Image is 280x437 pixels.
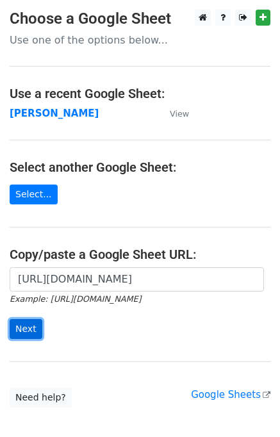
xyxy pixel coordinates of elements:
h3: Choose a Google Sheet [10,10,270,28]
h4: Copy/paste a Google Sheet URL: [10,247,270,262]
h4: Select another Google Sheet: [10,160,270,175]
a: [PERSON_NAME] [10,108,99,119]
a: Need help? [10,388,72,408]
p: Use one of the options below... [10,33,270,47]
a: View [157,108,189,119]
input: Next [10,319,42,339]
a: Select... [10,185,58,204]
h4: Use a recent Google Sheet: [10,86,270,101]
a: Google Sheets [191,389,270,400]
iframe: Chat Widget [216,375,280,437]
input: Paste your Google Sheet URL here [10,267,264,292]
small: Example: [URL][DOMAIN_NAME] [10,294,141,304]
small: View [170,109,189,119]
